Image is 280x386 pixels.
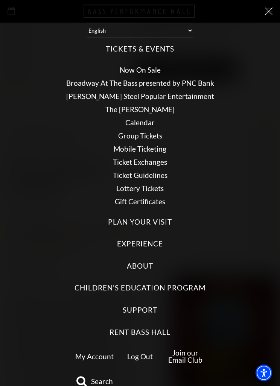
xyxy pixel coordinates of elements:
label: Support [123,305,158,315]
label: Experience [117,239,163,249]
div: Accessibility Menu [256,365,272,381]
a: Lottery Tickets [116,184,164,193]
a: Calendar [125,118,155,127]
label: Rent Bass Hall [110,327,170,337]
a: Broadway At The Bass presented by PNC Bank [66,79,214,87]
a: My Account [75,352,114,361]
span: Search [91,378,113,385]
a: Group Tickets [118,131,162,140]
a: Mobile Ticketing [114,144,166,153]
label: Tickets & Events [106,44,174,54]
label: About [127,261,153,271]
a: Join our Email Club [168,348,202,364]
label: Children's Education Program [75,283,205,293]
select: Select: [87,23,193,38]
a: Ticket Guidelines [113,171,167,179]
label: Plan Your Visit [108,217,172,227]
a: Gift Certificates [115,197,165,206]
a: [PERSON_NAME] Steel Popular Entertainment [66,92,214,100]
a: Ticket Exchanges [113,158,167,166]
a: Log Out [127,352,153,361]
a: The [PERSON_NAME] [105,105,175,114]
a: Now On Sale [120,65,161,74]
